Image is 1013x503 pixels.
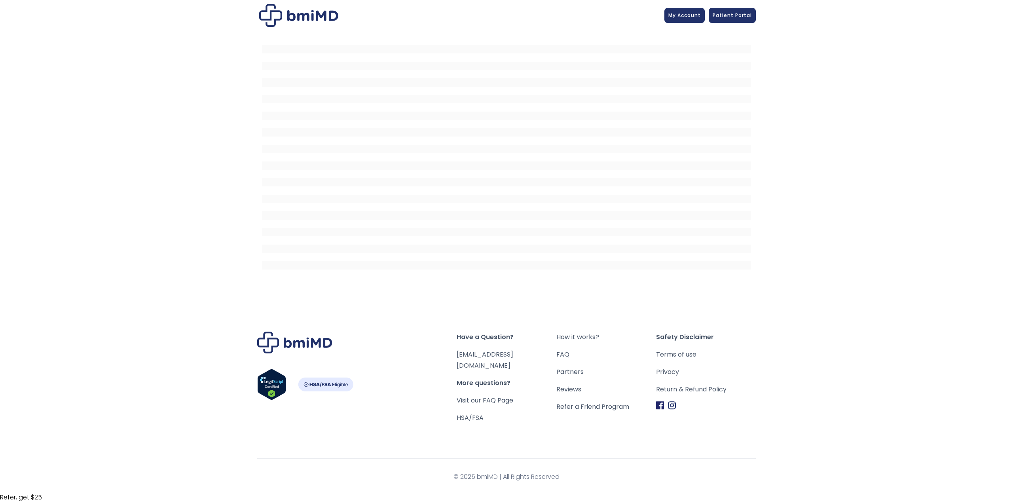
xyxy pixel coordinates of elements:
[457,396,513,405] a: Visit our FAQ Page
[298,378,353,391] img: HSA-FSA
[457,350,513,370] a: [EMAIL_ADDRESS][DOMAIN_NAME]
[257,471,756,482] span: © 2025 bmiMD | All Rights Reserved
[457,413,484,422] a: HSA/FSA
[656,384,756,395] a: Return & Refund Policy
[257,369,286,400] img: Verify Approval for www.bmimd.com
[262,37,751,274] iframe: MDI Patient Messaging Portal
[656,401,664,410] img: Facebook
[709,8,756,23] a: Patient Portal
[668,401,676,410] img: Instagram
[257,332,332,353] img: Brand Logo
[556,401,656,412] a: Refer a Friend Program
[457,378,556,389] span: More questions?
[668,12,701,19] span: My Account
[656,366,756,378] a: Privacy
[556,384,656,395] a: Reviews
[556,332,656,343] a: How it works?
[656,332,756,343] span: Safety Disclaimer
[713,12,752,19] span: Patient Portal
[457,332,556,343] span: Have a Question?
[556,349,656,360] a: FAQ
[257,369,286,404] a: Verify LegitScript Approval for www.bmimd.com
[259,4,338,27] img: Patient Messaging Portal
[656,349,756,360] a: Terms of use
[556,366,656,378] a: Partners
[664,8,705,23] a: My Account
